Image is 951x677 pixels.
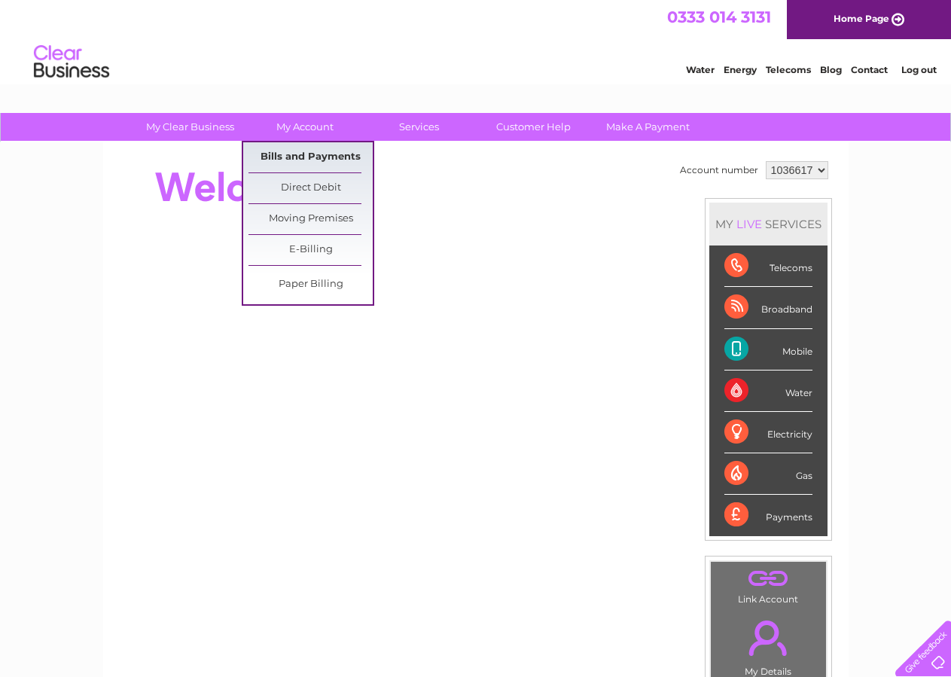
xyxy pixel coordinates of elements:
img: logo.png [33,39,110,85]
a: My Clear Business [128,113,252,141]
div: Payments [724,495,812,535]
a: . [715,566,822,592]
a: Moving Premises [248,204,373,234]
a: 0333 014 3131 [667,8,771,26]
td: Account number [676,157,762,183]
a: Blog [820,64,842,75]
a: Make A Payment [586,113,710,141]
div: LIVE [733,217,765,231]
div: Telecoms [724,245,812,287]
a: Bills and Payments [248,142,373,172]
a: Water [686,64,715,75]
div: Electricity [724,412,812,453]
a: Log out [901,64,937,75]
div: Clear Business is a trading name of Verastar Limited (registered in [GEOGRAPHIC_DATA] No. 3667643... [120,8,832,73]
a: Services [357,113,481,141]
a: Contact [851,64,888,75]
a: Direct Debit [248,173,373,203]
a: Telecoms [766,64,811,75]
div: MY SERVICES [709,203,828,245]
div: Broadband [724,287,812,328]
a: E-Billing [248,235,373,265]
div: Gas [724,453,812,495]
a: Energy [724,64,757,75]
div: Water [724,371,812,412]
a: . [715,611,822,664]
td: Link Account [710,561,827,608]
a: Paper Billing [248,270,373,300]
a: Customer Help [471,113,596,141]
a: My Account [242,113,367,141]
div: Mobile [724,329,812,371]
